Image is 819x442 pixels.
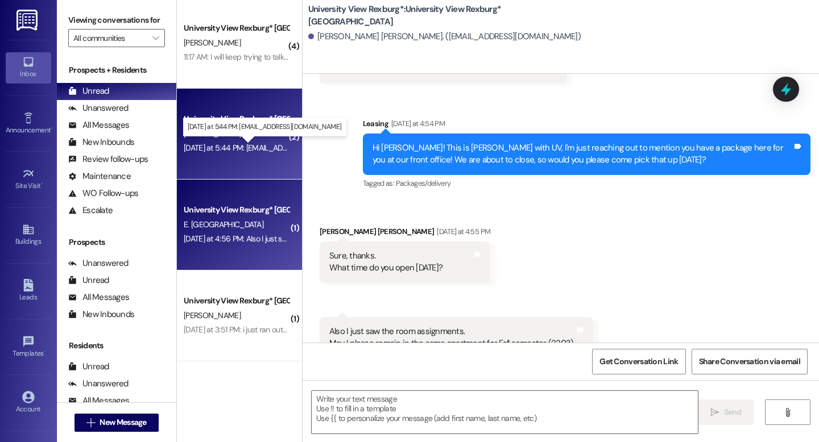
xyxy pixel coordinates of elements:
[68,274,109,286] div: Unread
[724,406,742,418] span: Send
[184,310,241,320] span: [PERSON_NAME]
[6,164,51,195] a: Site Visit •
[86,418,95,427] i: 
[6,387,51,418] a: Account
[68,119,129,131] div: All Messages
[57,236,176,248] div: Prospects
[16,10,40,31] img: ResiDesk Logo
[184,37,241,48] span: [PERSON_NAME]
[699,356,800,368] span: Share Conversation via email
[388,118,445,130] div: [DATE] at 4:54 PM
[184,324,631,335] div: [DATE] at 3:51 PM: i just ran out of storage on that email haha... could you send it to my school...
[68,153,148,165] div: Review follow-ups
[57,340,176,352] div: Residents
[68,205,113,216] div: Escalate
[44,348,45,356] span: •
[692,349,808,374] button: Share Conversation via email
[6,220,51,251] a: Buildings
[68,361,109,373] div: Unread
[184,52,446,62] div: 11:17 AM: I will keep trying to talk to them and get back to you as soon as possible
[68,136,134,148] div: New Inbounds
[308,3,536,28] b: University View Rexburg*: University View Rexburg* [GEOGRAPHIC_DATA]
[51,124,52,132] span: •
[329,326,575,362] div: Also I just saw the room assignments. May I please remain in the same apartment for Fall semester...
[188,122,342,132] p: [DATE] at 5:44 PM: [EMAIL_ADDRESS][DOMAIN_NAME]
[68,102,129,114] div: Unanswered
[308,31,581,43] div: [PERSON_NAME] [PERSON_NAME]. ([EMAIL_ADDRESS][DOMAIN_NAME])
[373,142,792,166] div: Hi [PERSON_NAME]! This is [PERSON_NAME] with UV, I'm just reaching out to mention you have a pack...
[184,22,289,34] div: University View Rexburg* [GEOGRAPHIC_DATA]
[184,204,289,216] div: University View Rexburg* [GEOGRAPHIC_DATA]
[184,113,289,125] div: University View Rexburg* [GEOGRAPHIC_DATA]
[68,187,138,199] div: WO Follow-ups
[363,175,810,191] div: Tagged as:
[68,395,129,407] div: All Messages
[57,64,176,76] div: Prospects + Residents
[41,180,43,188] span: •
[68,11,165,29] label: Viewing conversations for
[68,85,109,97] div: Unread
[184,219,263,230] span: E. [GEOGRAPHIC_DATA]
[184,128,241,139] span: [PERSON_NAME]
[184,233,595,244] div: [DATE] at 4:56 PM: Also I just saw the room assignments. May I please remain in the same apartmen...
[184,295,289,307] div: University View Rexburg* [GEOGRAPHIC_DATA]
[68,170,131,182] div: Maintenance
[68,257,129,269] div: Unanswered
[6,332,51,362] a: Templates •
[68,308,134,320] div: New Inbounds
[329,250,442,274] div: Sure, thanks. What time do you open [DATE]?
[184,143,365,153] div: [DATE] at 5:44 PM: [EMAIL_ADDRESS][DOMAIN_NAME]
[6,52,51,83] a: Inbox
[434,226,490,237] div: [DATE] at 4:55 PM
[73,29,147,47] input: All communities
[320,226,490,241] div: [PERSON_NAME] [PERSON_NAME]
[363,118,810,134] div: Leasing
[783,408,792,417] i: 
[68,378,129,390] div: Unanswered
[592,349,685,374] button: Get Conversation Link
[68,291,129,303] div: All Messages
[698,399,754,425] button: Send
[396,178,451,188] span: Packages/delivery
[6,276,51,306] a: Leads
[599,356,678,368] span: Get Conversation Link
[710,408,719,417] i: 
[100,416,146,428] span: New Message
[152,34,159,43] i: 
[75,414,159,432] button: New Message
